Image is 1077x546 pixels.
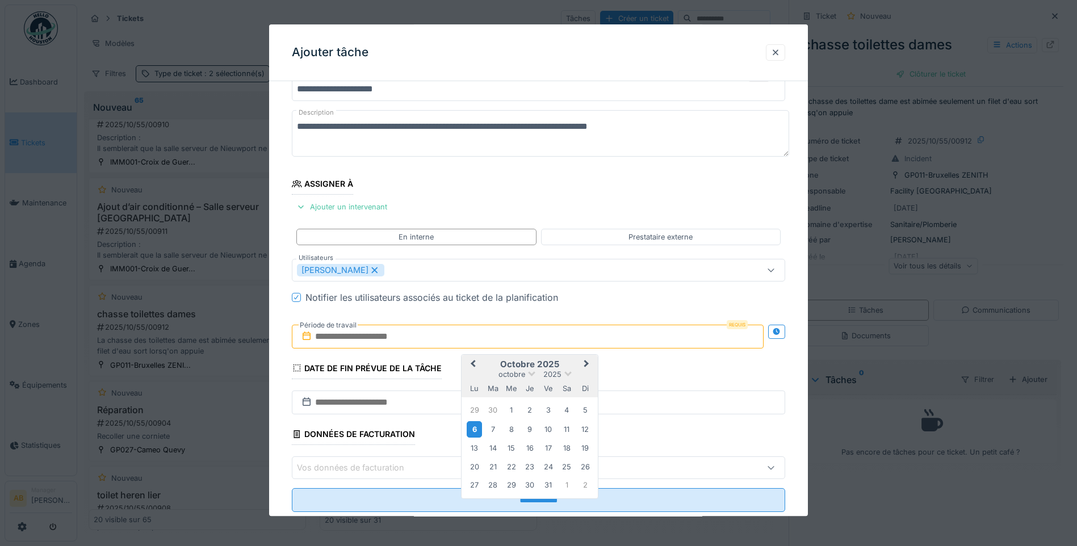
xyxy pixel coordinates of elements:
div: Choose mercredi 15 octobre 2025 [504,441,519,456]
div: Choose lundi 20 octobre 2025 [467,459,482,474]
div: Choose mercredi 1 octobre 2025 [504,403,519,418]
div: [PERSON_NAME] [297,264,384,276]
h2: octobre 2025 [462,359,598,369]
div: Choose jeudi 30 octobre 2025 [522,478,538,493]
span: octobre [498,370,525,379]
label: Nom [296,73,315,82]
div: Choose vendredi 24 octobre 2025 [540,459,556,474]
div: Choose lundi 27 octobre 2025 [467,478,482,493]
div: Choose vendredi 10 octobre 2025 [540,422,556,437]
div: Choose mardi 21 octobre 2025 [485,459,501,474]
div: vendredi [540,381,556,396]
div: Choose samedi 11 octobre 2025 [559,422,575,437]
h3: Ajouter tâche [292,45,368,60]
button: Next Month [579,356,597,374]
div: Choose jeudi 2 octobre 2025 [522,403,538,418]
div: Choose samedi 18 octobre 2025 [559,441,575,456]
div: Choose dimanche 12 octobre 2025 [577,422,593,437]
div: Choose jeudi 23 octobre 2025 [522,459,538,474]
div: Choose dimanche 19 octobre 2025 [577,441,593,456]
div: samedi [559,381,575,396]
div: Choose samedi 4 octobre 2025 [559,403,575,418]
span: 2025 [543,370,561,379]
label: Utilisateurs [296,253,336,263]
div: Choose jeudi 9 octobre 2025 [522,422,538,437]
label: Description [296,106,336,120]
div: lundi [467,381,482,396]
div: Ajouter un intervenant [292,200,392,215]
div: Choose vendredi 17 octobre 2025 [540,441,556,456]
div: Choose mardi 28 octobre 2025 [485,478,501,493]
div: jeudi [522,381,538,396]
div: Choose samedi 1 novembre 2025 [559,478,575,493]
div: Requis [727,320,748,329]
div: Choose mardi 14 octobre 2025 [485,441,501,456]
div: Notifier les utilisateurs associés au ticket de la planification [305,291,558,304]
div: Données de facturation [292,426,415,445]
div: Choose mardi 7 octobre 2025 [485,422,501,437]
div: Choose lundi 6 octobre 2025 [467,421,482,438]
div: Month octobre, 2025 [466,401,594,494]
label: Période de travail [299,319,358,331]
div: Choose dimanche 5 octobre 2025 [577,403,593,418]
div: Choose samedi 25 octobre 2025 [559,459,575,474]
div: En interne [399,232,434,242]
div: Choose vendredi 31 octobre 2025 [540,478,556,493]
div: Choose mardi 30 septembre 2025 [485,403,501,418]
div: Choose dimanche 26 octobre 2025 [577,459,593,474]
div: Vos données de facturation [297,461,420,474]
div: Choose lundi 29 septembre 2025 [467,403,482,418]
div: Choose mercredi 8 octobre 2025 [504,422,519,437]
div: dimanche [577,381,593,396]
div: Choose lundi 13 octobre 2025 [467,441,482,456]
div: Date de fin prévue de la tâche [292,360,442,379]
div: Choose vendredi 3 octobre 2025 [540,403,556,418]
div: Prestataire externe [628,232,693,242]
div: mardi [485,381,501,396]
button: Previous Month [463,356,481,374]
div: Choose mercredi 29 octobre 2025 [504,478,519,493]
div: mercredi [504,381,519,396]
div: Choose jeudi 16 octobre 2025 [522,441,538,456]
div: Choose dimanche 2 novembre 2025 [577,478,593,493]
div: Assigner à [292,176,353,195]
div: Choose mercredi 22 octobre 2025 [504,459,519,474]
